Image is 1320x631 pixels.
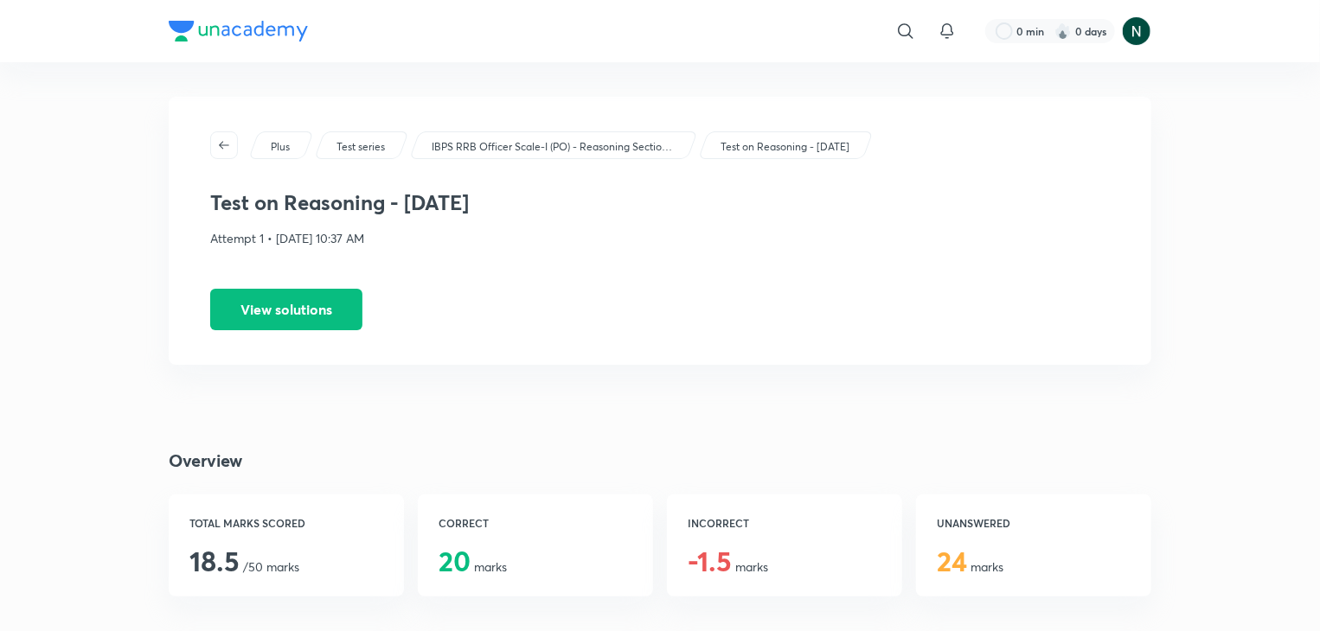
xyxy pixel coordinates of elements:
button: View solutions [210,289,362,330]
p: Test on Reasoning - [DATE] [721,139,849,155]
span: marks [439,558,507,575]
h6: UNANSWERED [937,515,1131,531]
h6: INCORRECT [688,515,881,531]
span: marks [688,558,768,575]
img: Netra Joshi [1122,16,1151,46]
img: Company Logo [169,21,308,41]
h6: TOTAL MARKS SCORED [189,515,383,531]
span: marks [937,558,1003,575]
h6: CORRECT [439,515,632,531]
img: streak [1054,22,1072,40]
span: -1.5 [688,542,732,579]
a: IBPS RRB Officer Scale-I (PO) - Reasoning Sectional Test Series [429,139,677,155]
a: Test on Reasoning - [DATE] [718,139,853,155]
h4: Overview [169,448,1151,474]
p: Plus [271,139,290,155]
p: IBPS RRB Officer Scale-I (PO) - Reasoning Sectional Test Series [432,139,674,155]
a: Plus [268,139,293,155]
span: 24 [937,542,967,579]
a: Test series [334,139,388,155]
h3: Test on Reasoning - [DATE] [210,190,1110,215]
p: Attempt 1 • [DATE] 10:37 AM [210,229,1110,247]
p: Test series [336,139,385,155]
span: 20 [439,542,471,579]
span: 18.5 [189,542,240,579]
span: /50 marks [189,558,299,575]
